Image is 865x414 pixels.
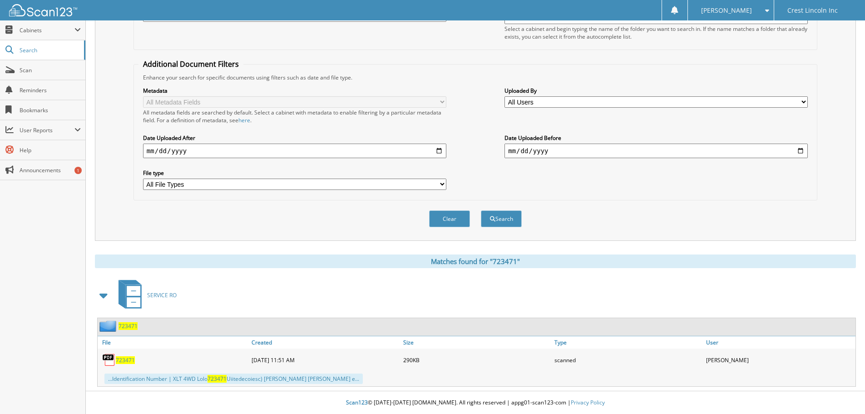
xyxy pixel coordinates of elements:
[552,336,704,349] a: Type
[429,210,470,227] button: Clear
[20,66,81,74] span: Scan
[249,351,401,369] div: [DATE] 11:51 AM
[143,144,446,158] input: start
[346,399,368,406] span: Scan123
[143,87,446,95] label: Metadata
[20,126,74,134] span: User Reports
[20,46,79,54] span: Search
[208,375,227,383] span: 723471
[143,169,446,177] label: File type
[504,144,808,158] input: end
[147,291,177,299] span: SERVICE RO
[552,351,704,369] div: scanned
[504,25,808,40] div: Select a cabinet and begin typing the name of the folder you want to search in. If the name match...
[119,322,138,330] a: 723471
[20,86,81,94] span: Reminders
[138,59,243,69] legend: Additional Document Filters
[95,254,856,268] div: Matches found for "723471"
[571,399,605,406] a: Privacy Policy
[701,8,752,13] span: [PERSON_NAME]
[86,392,865,414] div: © [DATE]-[DATE] [DOMAIN_NAME]. All rights reserved | appg01-scan123-com |
[401,336,553,349] a: Size
[99,320,119,332] img: folder2.png
[20,106,81,114] span: Bookmarks
[401,351,553,369] div: 290KB
[9,4,77,16] img: scan123-logo-white.svg
[704,351,855,369] div: [PERSON_NAME]
[143,134,446,142] label: Date Uploaded After
[249,336,401,349] a: Created
[116,356,135,364] a: 723471
[504,87,808,95] label: Uploaded By
[20,26,74,34] span: Cabinets
[481,210,522,227] button: Search
[98,336,249,349] a: File
[238,116,250,124] a: here
[74,167,82,174] div: 1
[704,336,855,349] a: User
[104,374,363,384] div: ...Identification Number | XLT 4WD Lolo Uiitedecoiesc) [PERSON_NAME] [PERSON_NAME] e...
[20,146,81,154] span: Help
[138,74,812,81] div: Enhance your search for specific documents using filters such as date and file type.
[113,277,177,313] a: SERVICE RO
[504,134,808,142] label: Date Uploaded Before
[143,109,446,124] div: All metadata fields are searched by default. Select a cabinet with metadata to enable filtering b...
[787,8,838,13] span: Crest Lincoln Inc
[102,353,116,367] img: PDF.png
[20,166,81,174] span: Announcements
